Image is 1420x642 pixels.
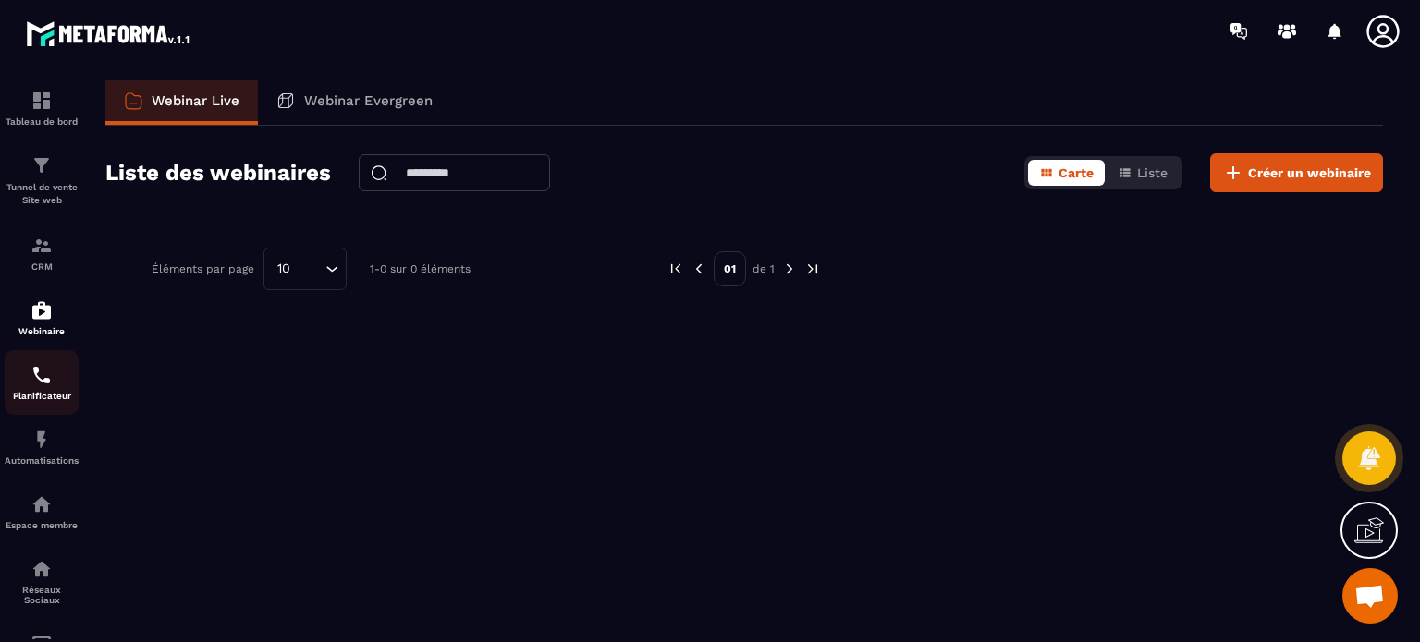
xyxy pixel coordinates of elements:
p: Espace membre [5,520,79,530]
p: de 1 [753,261,775,276]
div: Ouvrir le chat [1342,568,1398,624]
p: Planificateur [5,391,79,401]
span: Liste [1137,165,1168,180]
a: formationformationTunnel de vente Site web [5,140,79,221]
button: Carte [1028,160,1105,186]
img: formation [31,90,53,112]
img: prev [691,260,707,277]
p: Webinar Evergreen [304,92,433,109]
img: automations [31,429,53,451]
p: Webinaire [5,326,79,336]
a: formationformationTableau de bord [5,76,79,140]
img: prev [667,260,684,277]
p: Automatisations [5,455,79,466]
img: logo [26,17,192,50]
img: automations [31,299,53,321]
button: Créer un webinaire [1210,153,1383,192]
span: Créer un webinaire [1248,164,1371,182]
button: Liste [1107,160,1179,186]
p: 1-0 sur 0 éléments [370,262,471,275]
img: next [781,260,798,277]
span: Carte [1059,165,1094,180]
a: social-networksocial-networkRéseaux Sociaux [5,544,79,619]
span: 10 [271,259,297,279]
input: Search for option [297,259,321,279]
a: formationformationCRM [5,221,79,285]
img: formation [31,154,53,176]
a: automationsautomationsWebinaire [5,285,79,350]
p: Éléments par page [152,262,254,275]
img: next [804,260,821,277]
a: schedulerschedulerPlanificateur [5,350,79,415]
img: automations [31,493,53,515]
h2: Liste des webinaires [105,154,331,191]
div: Search for option [263,248,347,290]
img: social-network [31,558,53,580]
img: scheduler [31,364,53,386]
p: Réseaux Sociaux [5,585,79,605]
p: Tunnel de vente Site web [5,181,79,207]
p: CRM [5,261,79,272]
p: 01 [714,251,746,286]
img: formation [31,235,53,257]
a: Webinar Live [105,80,258,125]
a: automationsautomationsAutomatisations [5,415,79,479]
p: Tableau de bord [5,116,79,127]
p: Webinar Live [152,92,239,109]
a: automationsautomationsEspace membre [5,479,79,544]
